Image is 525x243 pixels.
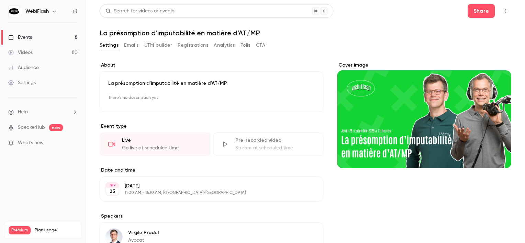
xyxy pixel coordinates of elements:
div: Videos [8,49,33,56]
button: Polls [241,40,250,51]
div: Stream at scheduled time [235,144,315,151]
div: Search for videos or events [105,8,174,15]
label: Date and time [100,167,323,174]
h1: La présomption d’imputabilité en matière d’AT/MP [100,29,511,37]
button: UTM builder [144,40,172,51]
span: What's new [18,139,44,147]
span: Plan usage [35,228,77,233]
button: CTA [256,40,265,51]
p: 25 [110,188,115,195]
button: Registrations [178,40,208,51]
div: Go live at scheduled time [122,144,202,151]
div: Settings [8,79,36,86]
a: SpeakerHub [18,124,45,131]
span: Help [18,108,28,116]
p: There's no description yet [108,92,315,103]
div: Pre-recorded videoStream at scheduled time [213,132,324,156]
button: Emails [124,40,138,51]
button: Analytics [214,40,235,51]
div: SEP [106,183,119,188]
span: new [49,124,63,131]
p: 11:00 AM - 11:30 AM, [GEOGRAPHIC_DATA]/[GEOGRAPHIC_DATA] [125,190,287,196]
button: Settings [100,40,119,51]
section: Cover image [337,62,511,168]
label: Speakers [100,213,323,220]
p: Virgile Pradel [128,229,159,236]
div: Pre-recorded video [235,137,315,144]
label: About [100,62,323,69]
h6: WebiFlash [25,8,49,15]
button: Share [468,4,495,18]
li: help-dropdown-opener [8,108,78,116]
p: Event type [100,123,323,130]
label: Cover image [337,62,511,69]
p: La présomption d’imputabilité en matière d’AT/MP [108,80,315,87]
img: WebiFlash [9,6,20,17]
div: Audience [8,64,39,71]
div: Events [8,34,32,41]
p: [DATE] [125,183,287,189]
iframe: Noticeable Trigger [69,140,78,146]
span: Premium [9,226,31,234]
div: LiveGo live at scheduled time [100,132,210,156]
div: Live [122,137,202,144]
